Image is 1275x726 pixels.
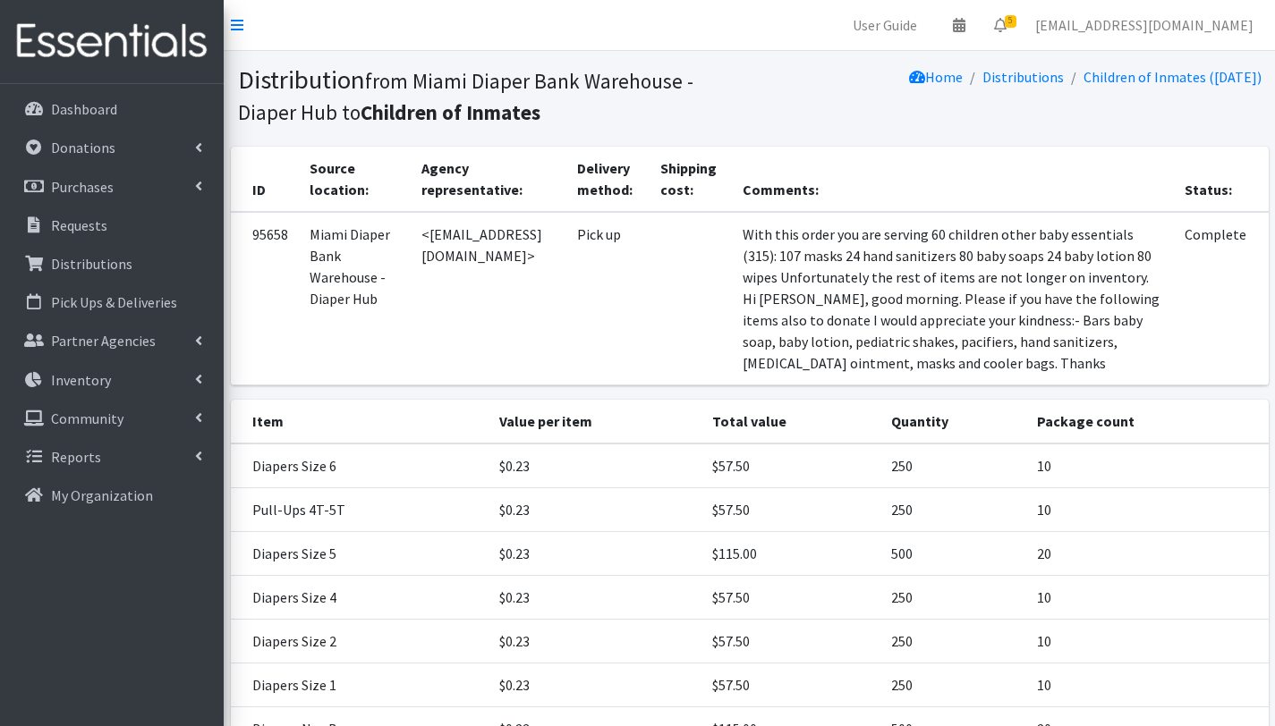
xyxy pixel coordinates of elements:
[238,68,693,125] small: from Miami Diaper Bank Warehouse - Diaper Hub to
[489,400,701,443] th: Value per item
[231,147,299,212] th: ID
[231,400,489,443] th: Item
[1021,7,1268,43] a: [EMAIL_ADDRESS][DOMAIN_NAME]
[489,532,701,576] td: $0.23
[7,401,217,436] a: Community
[489,620,701,663] td: $0.23
[7,91,217,127] a: Dashboard
[701,532,880,576] td: $115.00
[231,212,299,385] td: 95658
[489,663,701,707] td: $0.23
[982,68,1064,86] a: Distributions
[1005,15,1016,28] span: 5
[7,130,217,165] a: Donations
[299,212,412,385] td: Miami Diaper Bank Warehouse - Diaper Hub
[51,409,123,427] p: Community
[51,332,156,350] p: Partner Agencies
[1026,532,1268,576] td: 20
[838,7,931,43] a: User Guide
[51,371,111,389] p: Inventory
[7,246,217,282] a: Distributions
[566,212,650,385] td: Pick up
[880,576,1027,620] td: 250
[231,488,489,532] td: Pull-Ups 4T-5T
[299,147,412,212] th: Source location:
[411,212,566,385] td: <[EMAIL_ADDRESS][DOMAIN_NAME]>
[880,663,1027,707] td: 250
[1174,147,1268,212] th: Status:
[1026,620,1268,663] td: 10
[51,486,153,504] p: My Organization
[231,443,489,488] td: Diapers Size 6
[51,255,132,273] p: Distributions
[909,68,963,86] a: Home
[1084,68,1262,86] a: Children of Inmates ([DATE])
[650,147,732,212] th: Shipping cost:
[51,448,101,466] p: Reports
[7,323,217,359] a: Partner Agencies
[231,532,489,576] td: Diapers Size 5
[489,443,701,488] td: $0.23
[231,663,489,707] td: Diapers Size 1
[1026,400,1268,443] th: Package count
[489,488,701,532] td: $0.23
[51,100,117,118] p: Dashboard
[701,663,880,707] td: $57.50
[1174,212,1268,385] td: Complete
[1026,663,1268,707] td: 10
[51,139,115,156] p: Donations
[732,147,1175,212] th: Comments:
[1026,443,1268,488] td: 10
[701,620,880,663] td: $57.50
[880,488,1027,532] td: 250
[7,439,217,475] a: Reports
[7,477,217,513] a: My Organization
[701,400,880,443] th: Total value
[701,443,880,488] td: $57.50
[238,64,744,126] h1: Distribution
[231,620,489,663] td: Diapers Size 2
[7,12,217,72] img: HumanEssentials
[880,400,1027,443] th: Quantity
[980,7,1021,43] a: 5
[880,532,1027,576] td: 500
[51,293,177,311] p: Pick Ups & Deliveries
[7,169,217,205] a: Purchases
[566,147,650,212] th: Delivery method:
[231,576,489,620] td: Diapers Size 4
[880,443,1027,488] td: 250
[7,284,217,320] a: Pick Ups & Deliveries
[489,576,701,620] td: $0.23
[880,620,1027,663] td: 250
[51,216,107,234] p: Requests
[411,147,566,212] th: Agency representative:
[7,362,217,398] a: Inventory
[701,576,880,620] td: $57.50
[51,178,114,196] p: Purchases
[1026,488,1268,532] td: 10
[7,207,217,243] a: Requests
[701,488,880,532] td: $57.50
[732,212,1175,385] td: With this order you are serving 60 children other baby essentials (315): 107 masks 24 hand saniti...
[1026,576,1268,620] td: 10
[361,99,540,125] b: Children of Inmates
